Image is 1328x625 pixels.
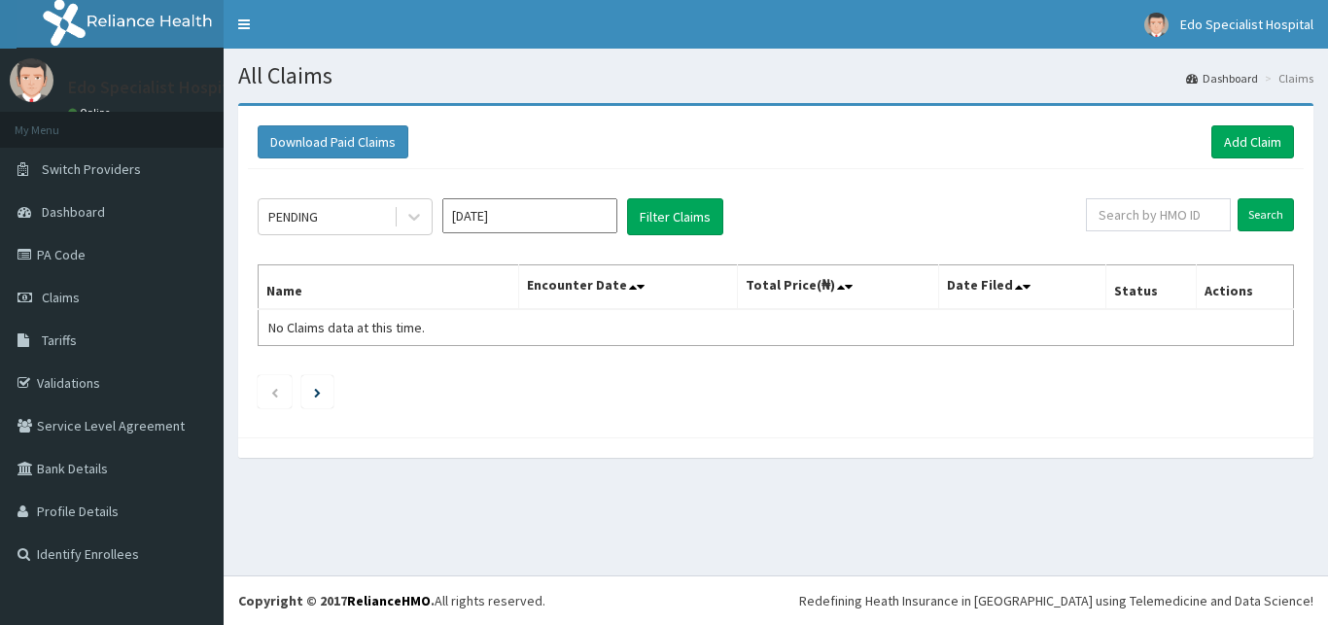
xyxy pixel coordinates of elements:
[1086,198,1231,231] input: Search by HMO ID
[519,265,737,310] th: Encounter Date
[1211,125,1294,158] a: Add Claim
[1180,16,1313,33] span: Edo Specialist Hospital
[1106,265,1197,310] th: Status
[270,383,279,400] a: Previous page
[10,58,53,102] img: User Image
[314,383,321,400] a: Next page
[42,160,141,178] span: Switch Providers
[1238,198,1294,231] input: Search
[268,207,318,226] div: PENDING
[1260,70,1313,87] li: Claims
[737,265,939,310] th: Total Price(₦)
[442,198,617,233] input: Select Month and Year
[1186,70,1258,87] a: Dashboard
[627,198,723,235] button: Filter Claims
[238,63,1313,88] h1: All Claims
[939,265,1106,310] th: Date Filed
[68,106,115,120] a: Online
[1196,265,1293,310] th: Actions
[259,265,519,310] th: Name
[42,203,105,221] span: Dashboard
[1144,13,1169,37] img: User Image
[42,331,77,349] span: Tariffs
[238,592,435,609] strong: Copyright © 2017 .
[68,79,243,96] p: Edo Specialist Hospital
[268,319,425,336] span: No Claims data at this time.
[42,289,80,306] span: Claims
[799,591,1313,610] div: Redefining Heath Insurance in [GEOGRAPHIC_DATA] using Telemedicine and Data Science!
[224,575,1328,625] footer: All rights reserved.
[347,592,431,609] a: RelianceHMO
[258,125,408,158] button: Download Paid Claims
